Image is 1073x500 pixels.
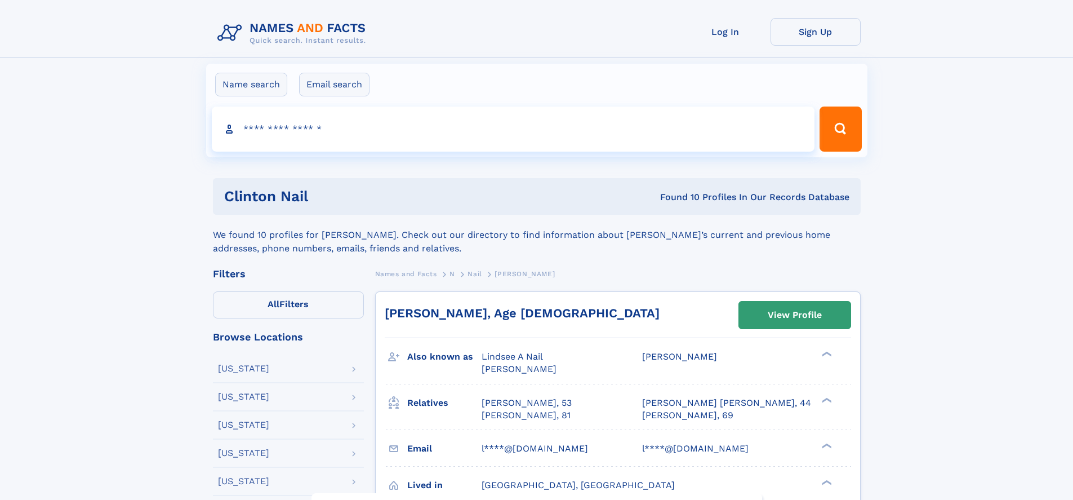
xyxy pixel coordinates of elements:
[739,302,851,329] a: View Profile
[213,269,364,279] div: Filters
[385,306,660,320] a: [PERSON_NAME], Age [DEMOGRAPHIC_DATA]
[407,393,482,413] h3: Relatives
[482,397,572,409] a: [PERSON_NAME], 53
[218,449,269,458] div: [US_STATE]
[449,267,455,281] a: N
[820,107,861,152] button: Search Button
[218,421,269,430] div: [US_STATE]
[495,270,555,278] span: [PERSON_NAME]
[768,302,822,328] div: View Profile
[375,267,437,281] a: Names and Facts
[819,396,832,404] div: ❯
[642,351,717,362] span: [PERSON_NAME]
[407,476,482,495] h3: Lived in
[819,442,832,449] div: ❯
[218,477,269,486] div: [US_STATE]
[213,215,861,255] div: We found 10 profiles for [PERSON_NAME]. Check out our directory to find information about [PERSON...
[449,270,455,278] span: N
[468,267,482,281] a: Nail
[482,364,556,374] span: [PERSON_NAME]
[482,480,675,490] span: [GEOGRAPHIC_DATA], [GEOGRAPHIC_DATA]
[213,291,364,318] label: Filters
[482,351,543,362] span: Lindsee A Nail
[213,332,364,342] div: Browse Locations
[212,107,815,152] input: search input
[642,397,811,409] a: [PERSON_NAME] [PERSON_NAME], 44
[482,409,571,422] a: [PERSON_NAME], 81
[218,364,269,373] div: [US_STATE]
[213,18,375,48] img: Logo Names and Facts
[484,191,849,203] div: Found 10 Profiles In Our Records Database
[468,270,482,278] span: Nail
[407,347,482,366] h3: Also known as
[268,299,279,309] span: All
[215,73,287,96] label: Name search
[299,73,369,96] label: Email search
[218,392,269,401] div: [US_STATE]
[819,479,832,486] div: ❯
[819,351,832,358] div: ❯
[407,439,482,458] h3: Email
[771,18,861,46] a: Sign Up
[680,18,771,46] a: Log In
[642,409,733,422] a: [PERSON_NAME], 69
[224,189,484,203] h1: Clinton Nail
